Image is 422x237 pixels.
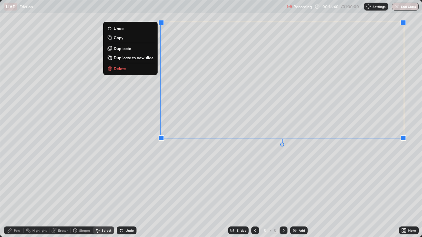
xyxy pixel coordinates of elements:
[237,229,246,232] div: Slides
[79,229,90,232] div: Shapes
[126,229,134,232] div: Undo
[373,5,385,8] p: Settings
[32,229,47,232] div: Highlight
[106,65,155,72] button: Delete
[293,4,312,9] p: Recording
[19,4,33,9] p: Friction
[114,26,124,31] p: Undo
[262,228,268,232] div: 5
[114,35,123,40] p: Copy
[58,229,68,232] div: Eraser
[299,229,305,232] div: Add
[366,4,371,9] img: class-settings-icons
[292,228,297,233] img: add-slide-button
[287,4,292,9] img: recording.375f2c34.svg
[114,46,131,51] p: Duplicate
[106,54,155,62] button: Duplicate to new slide
[102,229,111,232] div: Select
[14,229,20,232] div: Pen
[114,55,154,60] p: Duplicate to new slide
[273,227,277,233] div: 5
[114,66,126,71] p: Delete
[408,229,416,232] div: More
[6,4,15,9] p: LIVE
[106,44,155,52] button: Duplicate
[392,3,419,11] button: End Class
[106,34,155,41] button: Copy
[106,24,155,32] button: Undo
[270,228,272,232] div: /
[394,4,400,9] img: end-class-cross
